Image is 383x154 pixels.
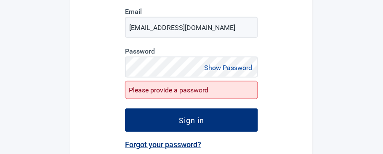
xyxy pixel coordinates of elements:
[202,62,255,73] button: Show Password
[179,116,204,124] div: Sign in
[125,8,258,16] label: Email
[125,81,258,99] div: Please provide a password
[125,140,201,149] a: Forgot your password?
[125,47,258,55] label: Password
[125,108,258,132] button: Sign in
